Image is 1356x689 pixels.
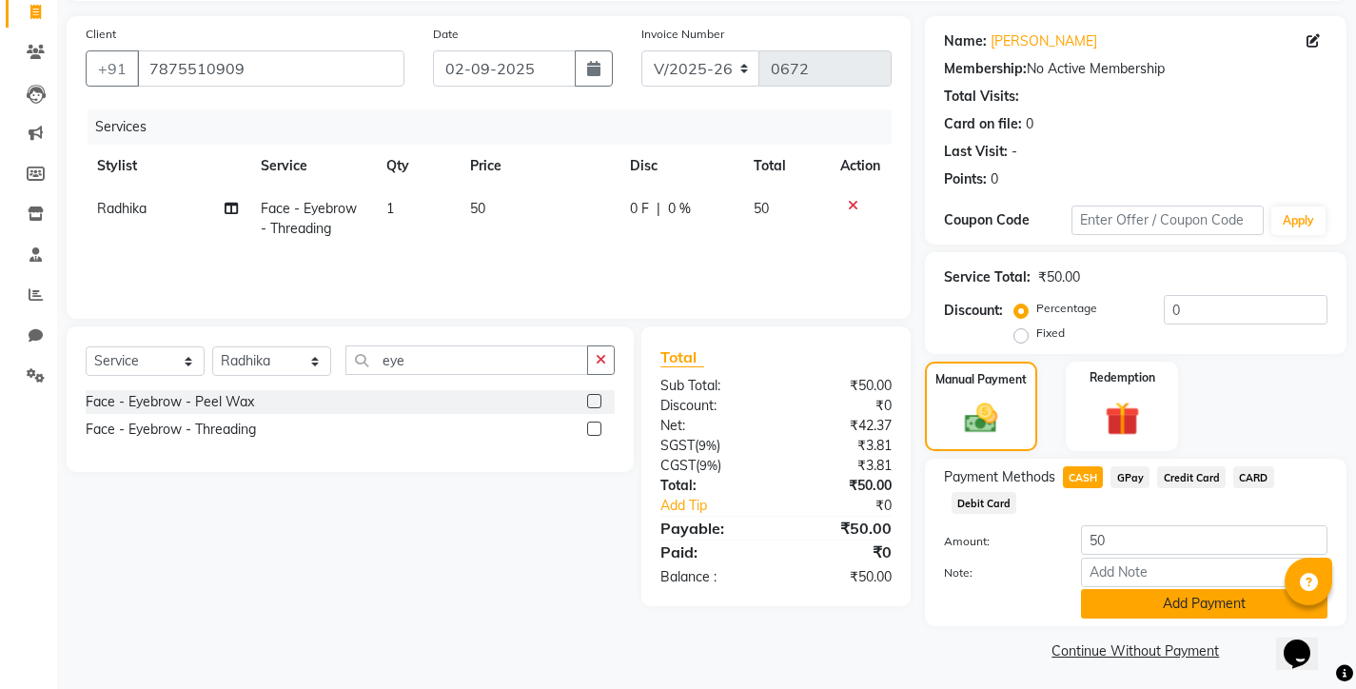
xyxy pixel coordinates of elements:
div: Paid: [646,541,776,563]
div: Total Visits: [944,87,1019,107]
div: Last Visit: [944,142,1008,162]
span: GPay [1110,466,1150,488]
div: Face - Eyebrow - Threading [86,420,256,440]
iframe: chat widget [1276,613,1337,670]
span: 50 [754,200,769,217]
div: Points: [944,169,987,189]
div: Sub Total: [646,376,776,396]
label: Fixed [1036,325,1065,342]
div: ₹50.00 [776,517,905,540]
span: Debit Card [952,492,1017,514]
input: Add Note [1081,558,1327,587]
label: Invoice Number [641,26,724,43]
span: 9% [698,438,717,453]
img: _gift.svg [1094,398,1150,441]
div: ₹0 [776,541,905,563]
label: Note: [930,564,1067,581]
span: 50 [470,200,485,217]
div: ₹50.00 [776,476,905,496]
label: Redemption [1090,369,1155,386]
th: Disc [619,145,742,187]
div: 0 [991,169,998,189]
div: Balance : [646,567,776,587]
span: 0 F [630,199,649,219]
span: 1 [386,200,394,217]
div: Membership: [944,59,1027,79]
span: 0 % [668,199,691,219]
div: Payable: [646,517,776,540]
img: _cash.svg [954,400,1008,438]
label: Date [433,26,459,43]
span: CARD [1233,466,1274,488]
th: Total [742,145,828,187]
label: Client [86,26,116,43]
input: Enter Offer / Coupon Code [1071,206,1264,235]
span: Credit Card [1157,466,1226,488]
a: [PERSON_NAME] [991,31,1097,51]
div: ( ) [646,436,776,456]
div: Services [88,109,906,145]
div: ₹3.81 [776,436,905,456]
div: Total: [646,476,776,496]
button: +91 [86,50,139,87]
div: No Active Membership [944,59,1327,79]
label: Manual Payment [935,371,1027,388]
div: Coupon Code [944,210,1071,230]
span: 9% [699,458,717,473]
input: Amount [1081,525,1327,555]
div: ( ) [646,456,776,476]
div: Face - Eyebrow - Peel Wax [86,392,254,412]
th: Stylist [86,145,249,187]
div: ₹50.00 [776,567,905,587]
span: CGST [660,457,696,474]
div: ₹3.81 [776,456,905,476]
th: Action [829,145,892,187]
div: 0 [1026,114,1033,134]
div: ₹50.00 [1038,267,1080,287]
a: Continue Without Payment [929,641,1343,661]
div: Service Total: [944,267,1031,287]
div: Discount: [646,396,776,416]
label: Amount: [930,533,1067,550]
div: ₹50.00 [776,376,905,396]
th: Service [249,145,375,187]
input: Search by Name/Mobile/Email/Code [137,50,404,87]
div: ₹42.37 [776,416,905,436]
div: ₹0 [797,496,906,516]
span: Total [660,347,704,367]
label: Percentage [1036,300,1097,317]
a: Add Tip [646,496,797,516]
div: Discount: [944,301,1003,321]
div: ₹0 [776,396,905,416]
div: Name: [944,31,987,51]
span: Payment Methods [944,467,1055,487]
span: Face - Eyebrow - Threading [261,200,357,237]
th: Price [459,145,618,187]
span: Radhika [97,200,147,217]
div: Card on file: [944,114,1022,134]
button: Apply [1271,207,1326,235]
span: | [657,199,660,219]
div: - [1012,142,1017,162]
th: Qty [375,145,459,187]
button: Add Payment [1081,589,1327,619]
input: Search or Scan [345,345,588,375]
div: Net: [646,416,776,436]
span: SGST [660,437,695,454]
span: CASH [1063,466,1104,488]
